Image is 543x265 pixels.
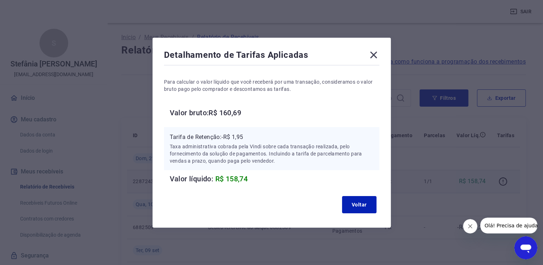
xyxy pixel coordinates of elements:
iframe: Fechar mensagem [463,219,477,233]
h6: Valor líquido: [170,173,379,185]
p: Taxa administrativa cobrada pela Vindi sobre cada transação realizada, pelo fornecimento da soluç... [170,143,374,164]
h6: Valor bruto: R$ 160,69 [170,107,379,118]
p: Tarifa de Retenção: -R$ 1,95 [170,133,374,141]
span: R$ 158,74 [215,175,248,183]
span: Olá! Precisa de ajuda? [4,5,60,11]
div: Detalhamento de Tarifas Aplicadas [164,49,379,64]
p: Para calcular o valor líquido que você receberá por uma transação, consideramos o valor bruto pag... [164,78,379,93]
iframe: Mensagem da empresa [480,218,537,233]
iframe: Botão para abrir a janela de mensagens [514,236,537,259]
button: Voltar [342,196,376,213]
